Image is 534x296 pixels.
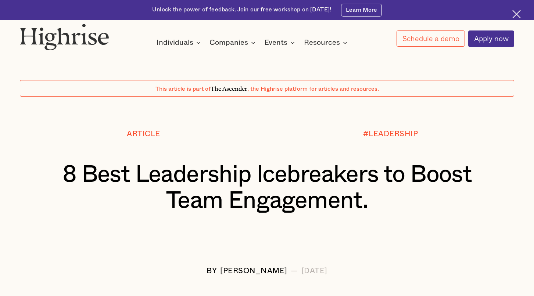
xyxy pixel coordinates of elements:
div: BY [207,267,217,275]
div: — [291,267,298,275]
div: Unlock the power of feedback. Join our free workshop on [DATE]! [152,6,331,14]
div: Companies [209,38,248,47]
div: Individuals [157,38,203,47]
div: Resources [304,38,350,47]
img: Cross icon [512,10,521,18]
span: The Ascender [211,84,247,91]
div: #LEADERSHIP [363,130,418,138]
div: Events [264,38,297,47]
div: [DATE] [301,267,327,275]
img: Highrise logo [20,24,109,50]
div: Resources [304,38,340,47]
a: Learn More [341,4,382,17]
div: Companies [209,38,258,47]
span: This article is part of [155,86,211,92]
a: Apply now [468,30,514,47]
div: Individuals [157,38,193,47]
a: Schedule a demo [397,30,465,47]
span: , the Highrise platform for articles and resources. [247,86,379,92]
div: Events [264,38,287,47]
div: [PERSON_NAME] [220,267,287,275]
div: Article [127,130,160,138]
h1: 8 Best Leadership Icebreakers to Boost Team Engagement. [40,162,493,214]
